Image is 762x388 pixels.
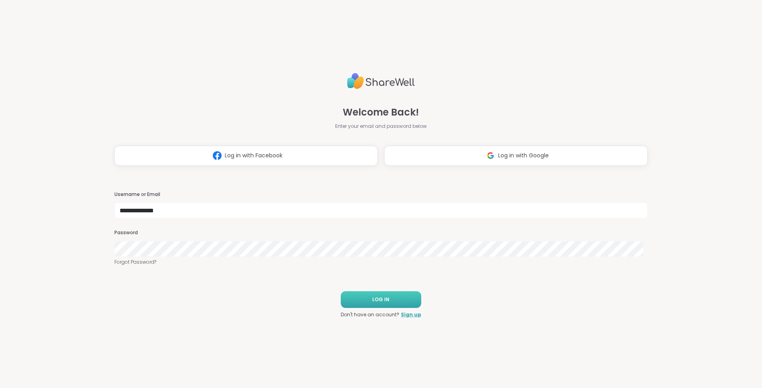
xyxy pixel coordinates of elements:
[335,123,427,130] span: Enter your email and password below
[210,148,225,163] img: ShareWell Logomark
[341,291,421,308] button: LOG IN
[225,151,283,160] span: Log in with Facebook
[401,311,421,318] a: Sign up
[114,191,648,198] h3: Username or Email
[114,229,648,236] h3: Password
[498,151,549,160] span: Log in with Google
[341,311,399,318] span: Don't have an account?
[347,70,415,92] img: ShareWell Logo
[372,296,389,303] span: LOG IN
[483,148,498,163] img: ShareWell Logomark
[343,105,419,120] span: Welcome Back!
[114,259,648,266] a: Forgot Password?
[384,146,648,166] button: Log in with Google
[114,146,378,166] button: Log in with Facebook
